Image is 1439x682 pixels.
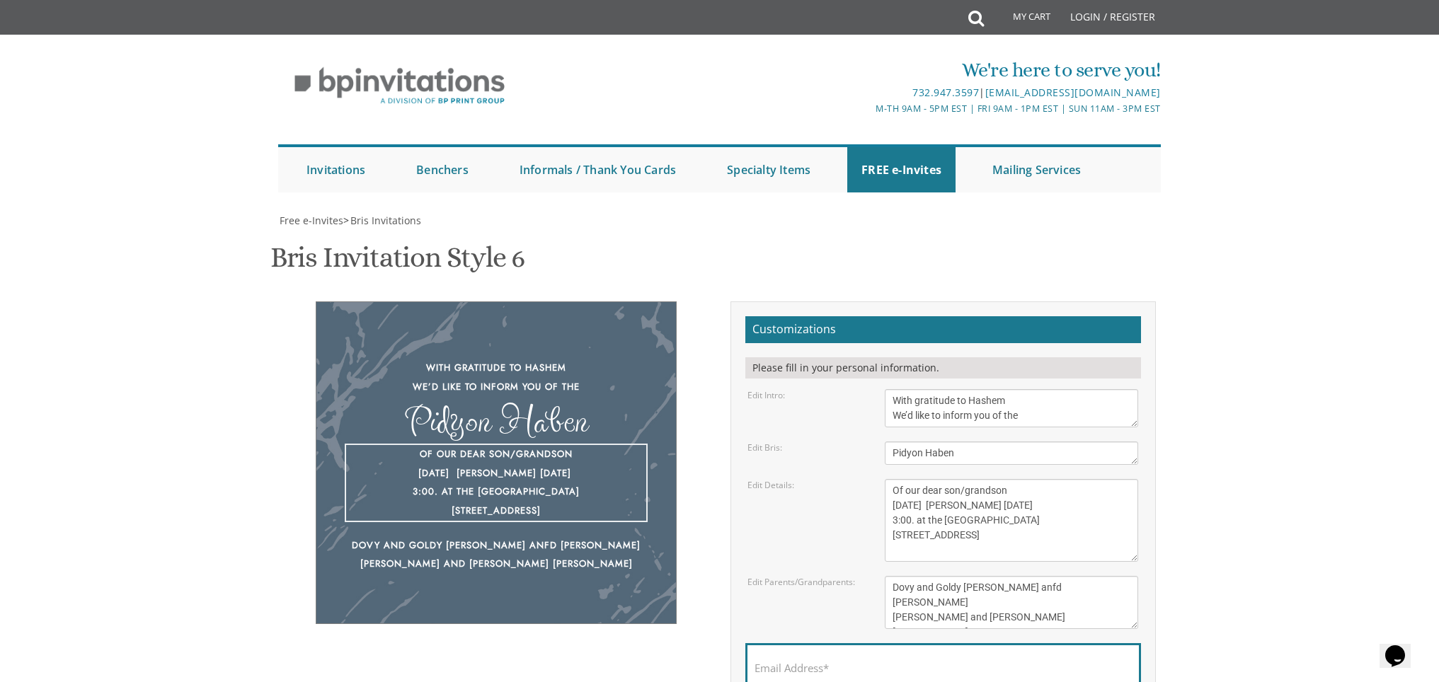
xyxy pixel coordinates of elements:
[345,444,648,522] div: Of our dear son/grandson [DATE] [PERSON_NAME] [DATE] 3:00. at the [GEOGRAPHIC_DATA] [STREET_ADDRESS]
[573,84,1161,101] div: |
[713,147,825,192] a: Specialty Items
[985,86,1161,99] a: [EMAIL_ADDRESS][DOMAIN_NAME]
[885,479,1138,562] textarea: Of our dear son/grandson This Shabbos, Parshas Bo at our home [STREET_ADDRESS][PERSON_NAME]
[292,147,379,192] a: Invitations
[270,242,524,284] h1: Bris Invitation Style 6
[573,56,1161,84] div: We're here to serve you!
[747,389,785,401] label: Edit Intro:
[278,214,343,227] a: Free e-Invites
[343,214,421,227] span: >
[402,147,483,192] a: Benchers
[747,479,794,491] label: Edit Details:
[755,661,829,676] label: Email Address*
[982,1,1060,37] a: My Cart
[350,214,421,227] span: Bris Invitations
[847,147,956,192] a: FREE e-Invites
[747,441,782,453] label: Edit Bris:
[349,214,421,227] a: Bris Invitations
[885,441,1138,465] textarea: Bris
[1380,625,1425,668] iframe: chat widget
[573,101,1161,116] div: M-Th 9am - 5pm EST | Fri 9am - 1pm EST | Sun 11am - 3pm EST
[747,576,855,588] label: Edit Parents/Grandparents:
[885,389,1138,427] textarea: With gratitude to Hashem We’d like to inform you of the
[912,86,979,99] a: 732.947.3597
[978,147,1095,192] a: Mailing Services
[345,536,648,574] div: Dovy and Goldy [PERSON_NAME] anfd [PERSON_NAME] [PERSON_NAME] and [PERSON_NAME] [PERSON_NAME]
[745,316,1141,343] h2: Customizations
[885,576,1138,629] textarea: [PERSON_NAME] and [PERSON_NAME] [PERSON_NAME] and [PERSON_NAME] [PERSON_NAME] and [PERSON_NAME]
[345,359,648,396] div: With gratitude to Hashem We’d like to inform you of the
[745,357,1141,378] div: Please fill in your personal information.
[505,147,690,192] a: Informals / Thank You Cards
[278,57,521,115] img: BP Invitation Loft
[280,214,343,227] span: Free e-Invites
[345,410,648,429] div: Pidyon Haben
